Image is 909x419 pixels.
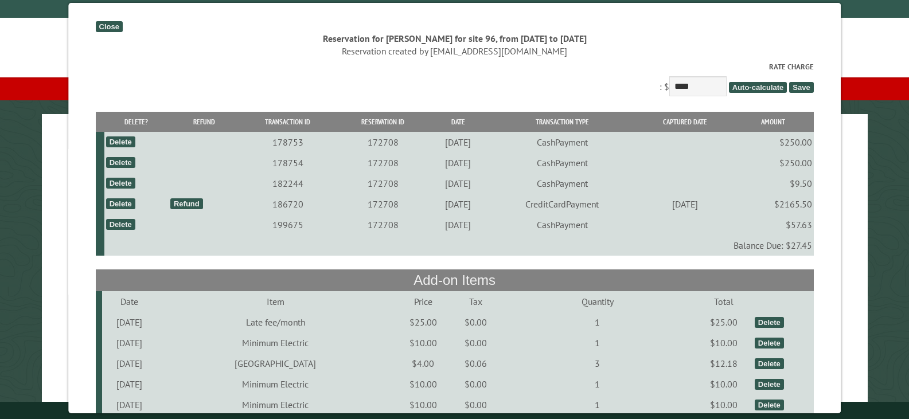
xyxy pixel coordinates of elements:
[637,112,732,132] th: Captured Date
[106,219,135,230] div: Delete
[169,112,240,132] th: Refund
[500,291,695,312] td: Quantity
[102,291,157,312] td: Date
[452,374,500,394] td: $0.00
[429,152,486,173] td: [DATE]
[95,61,813,72] label: Rate Charge
[755,317,784,328] div: Delete
[732,132,814,152] td: $250.00
[429,132,486,152] td: [DATE]
[157,312,394,332] td: Late fee/month
[452,291,500,312] td: Tax
[337,173,430,194] td: 172708
[157,291,394,312] td: Item
[102,394,157,415] td: [DATE]
[239,132,336,152] td: 178753
[695,353,752,374] td: $12.18
[732,194,814,214] td: $2165.50
[95,61,813,99] div: : $
[429,173,486,194] td: [DATE]
[394,374,451,394] td: $10.00
[452,394,500,415] td: $0.00
[695,291,752,312] td: Total
[102,332,157,353] td: [DATE]
[106,136,135,147] div: Delete
[95,45,813,57] div: Reservation created by [EMAIL_ADDRESS][DOMAIN_NAME]
[429,194,486,214] td: [DATE]
[695,394,752,415] td: $10.00
[637,194,732,214] td: [DATE]
[429,112,486,132] th: Date
[157,394,394,415] td: Minimum Electric
[755,338,784,348] div: Delete
[394,394,451,415] td: $10.00
[394,291,451,312] td: Price
[487,132,638,152] td: CashPayment
[452,332,500,353] td: $0.00
[755,379,784,390] div: Delete
[337,152,430,173] td: 172708
[239,173,336,194] td: 182244
[102,374,157,394] td: [DATE]
[239,214,336,235] td: 199675
[106,198,135,209] div: Delete
[500,332,695,353] td: 1
[732,112,814,132] th: Amount
[500,312,695,332] td: 1
[487,194,638,214] td: CreditCardPayment
[104,235,813,256] td: Balance Due: $27.45
[394,332,451,353] td: $10.00
[729,82,787,93] span: Auto-calculate
[732,173,814,194] td: $9.50
[157,374,394,394] td: Minimum Electric
[452,312,500,332] td: $0.00
[170,198,203,209] div: Refund
[106,178,135,189] div: Delete
[104,112,168,132] th: Delete?
[95,21,122,32] div: Close
[95,269,813,291] th: Add-on Items
[500,374,695,394] td: 1
[695,374,752,394] td: $10.00
[95,32,813,45] div: Reservation for [PERSON_NAME] for site 96, from [DATE] to [DATE]
[500,394,695,415] td: 1
[487,152,638,173] td: CashPayment
[239,194,336,214] td: 186720
[695,332,752,353] td: $10.00
[157,332,394,353] td: Minimum Electric
[695,312,752,332] td: $25.00
[106,157,135,168] div: Delete
[390,406,520,414] small: © Campground Commander LLC. All rights reserved.
[755,358,784,369] div: Delete
[429,214,486,235] td: [DATE]
[394,312,451,332] td: $25.00
[239,112,336,132] th: Transaction ID
[755,400,784,410] div: Delete
[337,214,430,235] td: 172708
[732,152,814,173] td: $250.00
[732,214,814,235] td: $57.63
[102,312,157,332] td: [DATE]
[394,353,451,374] td: $4.00
[102,353,157,374] td: [DATE]
[452,353,500,374] td: $0.06
[337,112,430,132] th: Reservation ID
[239,152,336,173] td: 178754
[157,353,394,374] td: [GEOGRAPHIC_DATA]
[487,214,638,235] td: CashPayment
[487,173,638,194] td: CashPayment
[789,82,813,93] span: Save
[487,112,638,132] th: Transaction Type
[337,194,430,214] td: 172708
[337,132,430,152] td: 172708
[500,353,695,374] td: 3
